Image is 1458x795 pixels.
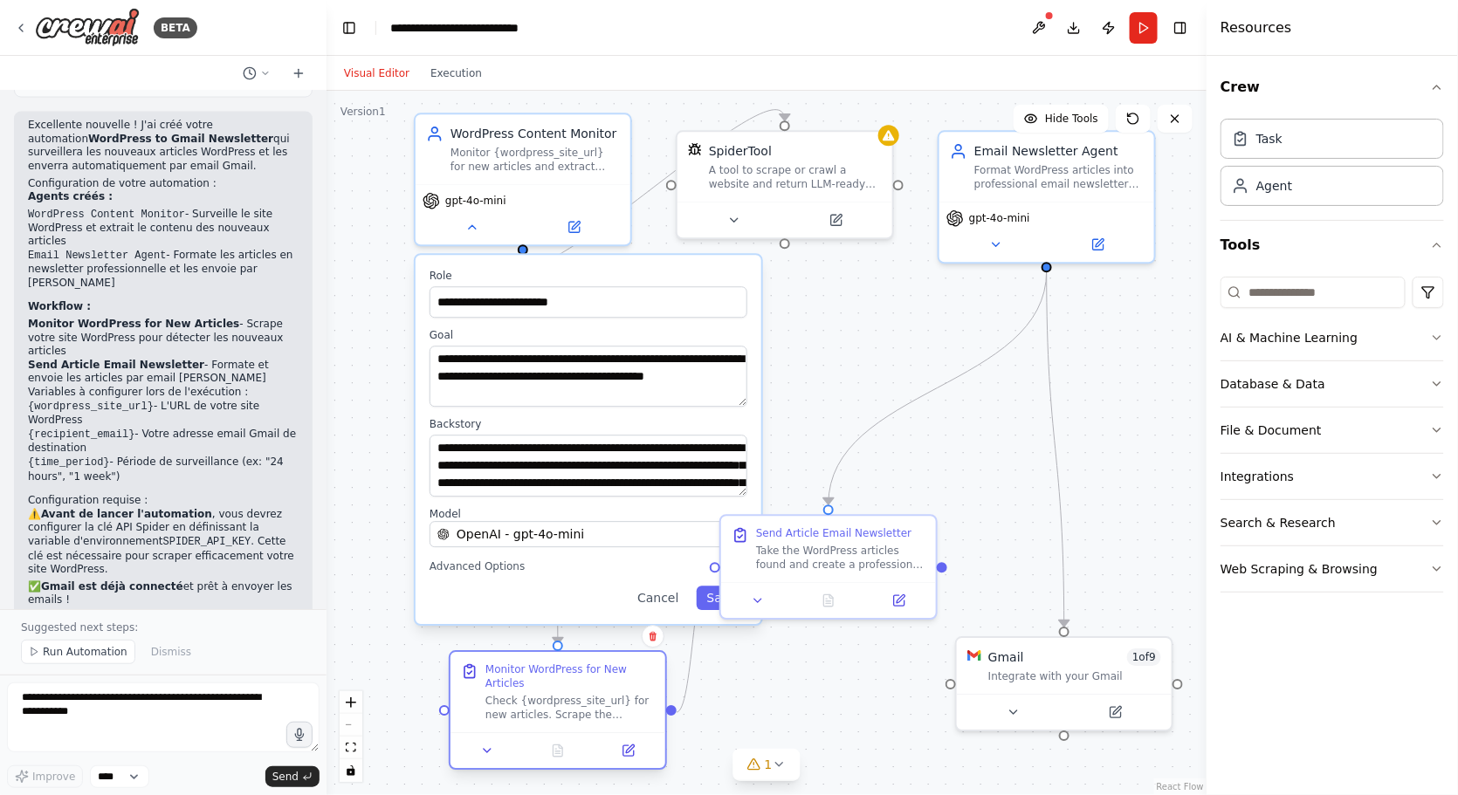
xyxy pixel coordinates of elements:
span: gpt-4o-mini [445,194,506,208]
button: Web Scraping & Browsing [1221,546,1444,592]
div: Check {wordpress_site_url} for new articles. Scrape the website to identify the most recent posts... [485,694,655,722]
button: Search & Research [1221,500,1444,545]
strong: Gmail est déjà connecté [41,581,183,593]
g: Edge from e14c8194-c966-477d-8422-798229fb636d to b6ab4dab-cfdb-4eb2-a27d-303eb928866b [1038,271,1073,627]
div: BETA [154,17,197,38]
a: React Flow attribution [1157,782,1204,792]
button: Delete node [642,625,664,648]
label: Backstory [430,418,747,432]
span: Run Automation [43,645,127,659]
code: {recipient_email} [28,429,134,442]
p: ⚠️ , vous devrez configurer la clé API Spider en définissant la variable d'environnement . Cette ... [28,509,299,578]
button: Hide Tools [1014,105,1109,133]
button: OpenAI - gpt-4o-mini [430,521,747,547]
li: - Formate les articles en newsletter professionnelle et les envoie par [PERSON_NAME] [28,250,299,291]
div: Integrate with your Gmail [988,669,1161,683]
div: GmailGmail1of9Integrate with your Gmail [955,636,1173,731]
button: zoom out [340,714,362,737]
div: Send Article Email NewsletterTake the WordPress articles found and create a professional email ne... [719,514,938,620]
span: Send [272,770,299,784]
button: Hide right sidebar [1168,16,1193,40]
code: WordPress Content Monitor [28,209,185,221]
button: Open in side panel [787,209,885,230]
img: Gmail [967,648,981,662]
button: Open in side panel [869,590,929,611]
button: Save [697,586,747,610]
strong: Workflow : [28,301,91,313]
label: Goal [430,328,747,342]
div: Monitor WordPress for New Articles [485,662,655,690]
div: WordPress Content Monitor [450,125,620,142]
div: Email Newsletter AgentFormat WordPress articles into professional email newsletters and send them... [938,130,1156,264]
p: Suggested next steps: [21,620,306,634]
button: Database & Data [1221,361,1444,407]
div: Tools [1221,270,1444,607]
button: Cancel [627,586,689,610]
div: Gmail [988,648,1024,666]
label: Role [430,269,747,283]
li: - Surveille le site WordPress et extrait le contenu des nouveaux articles [28,208,299,250]
g: Edge from e14c8194-c966-477d-8422-798229fb636d to 044ed739-7c33-4632-a6ac-56667d9b411c [820,271,1056,505]
button: Visual Editor [334,63,420,84]
div: React Flow controls [340,691,362,782]
button: Hide left sidebar [337,16,361,40]
span: Number of enabled actions [1127,648,1161,666]
div: A tool to scrape or crawl a website and return LLM-ready content. [709,163,882,191]
g: Edge from 45e65a59-67d5-42b2-87ca-f686df4e7dbf to 044ed739-7c33-4632-a6ac-56667d9b411c [677,558,710,722]
p: Excellente nouvelle ! J'ai créé votre automation qui surveillera les nouveaux articles WordPress ... [28,119,299,173]
g: Edge from 395d6a92-cd18-40a7-8c62-918670962edc to dea4305e-c136-411b-9033-e7cfde34df4d [514,103,794,271]
div: WordPress Content MonitorMonitor {wordpress_site_url} for new articles and extract their content ... [414,113,632,246]
button: Advanced Options [430,558,747,575]
img: SpiderTool [688,142,702,156]
button: No output available [792,590,866,611]
button: Tools [1221,221,1444,270]
g: Edge from 395d6a92-cd18-40a7-8c62-918670962edc to 45e65a59-67d5-42b2-87ca-f686df4e7dbf [514,254,567,645]
h4: Resources [1221,17,1292,38]
li: - L'URL de votre site WordPress [28,401,299,428]
h2: Configuration de votre automation : [28,177,299,191]
button: Integrations [1221,454,1444,499]
div: Send Article Email Newsletter [756,526,911,540]
div: Monitor {wordpress_site_url} for new articles and extract their content in a structured format fo... [450,146,620,174]
label: Model [430,507,747,521]
button: File & Document [1221,408,1444,453]
h2: Configuration requise : [28,495,299,509]
nav: breadcrumb [390,19,574,37]
button: AI & Machine Learning [1221,315,1444,360]
div: Task [1256,130,1283,147]
button: Execution [420,63,492,84]
h2: Variables à configurer lors de l'exécution : [28,387,299,401]
li: - Votre adresse email Gmail de destination [28,428,299,456]
span: Hide Tools [1045,112,1098,126]
code: SPIDER_API_KEY [163,537,251,549]
div: Format WordPress articles into professional email newsletters and send them to {recipient_email} ... [974,163,1144,191]
span: Dismiss [151,645,191,659]
strong: Avant de lancer l'automation [41,509,212,521]
li: - Période de surveillance (ex: "24 hours", "1 week") [28,456,299,484]
strong: WordPress to Gmail Newsletter [88,133,273,145]
button: fit view [340,737,362,759]
button: Dismiss [142,640,200,664]
li: - Formate et envoie les articles par email [PERSON_NAME] [28,360,299,387]
button: Open in side panel [525,216,623,237]
img: Logo [35,8,140,47]
div: Take the WordPress articles found and create a professional email newsletter. Format the content ... [756,544,925,572]
button: 1 [733,749,801,781]
button: Click to speak your automation idea [286,722,313,748]
strong: Agents créés : [28,190,113,202]
p: ✅ et prêt à envoyer les emails ! [28,581,299,608]
span: Improve [32,770,75,784]
button: zoom in [340,691,362,714]
button: Open in side panel [1066,702,1165,723]
span: Advanced Options [430,559,525,573]
strong: Send Article Email Newsletter [28,360,204,372]
button: Start a new chat [285,63,313,84]
strong: Monitor WordPress for New Articles [28,319,239,331]
code: {time_period} [28,457,110,469]
button: Run Automation [21,640,135,664]
button: Improve [7,765,83,788]
code: {wordpress_site_url} [28,401,154,414]
span: OpenAI - gpt-4o-mini [457,525,584,543]
button: toggle interactivity [340,759,362,782]
div: Agent [1256,177,1292,195]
